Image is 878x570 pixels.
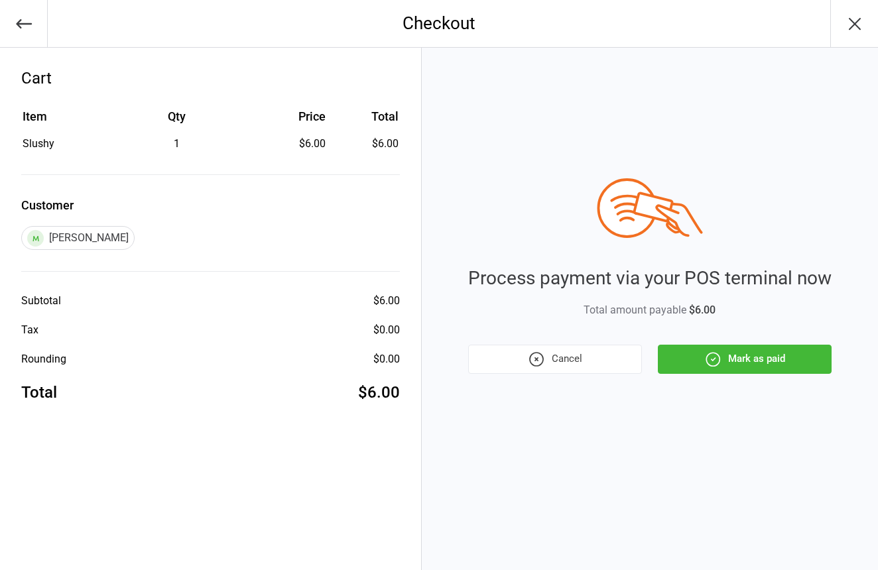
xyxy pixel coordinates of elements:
[21,380,57,404] div: Total
[21,351,66,367] div: Rounding
[689,304,716,316] span: $6.00
[373,351,400,367] div: $0.00
[468,302,832,318] div: Total amount payable
[23,137,54,150] span: Slushy
[358,380,400,404] div: $6.00
[21,293,61,309] div: Subtotal
[658,345,832,374] button: Mark as paid
[252,107,326,125] div: Price
[103,107,251,135] th: Qty
[103,136,251,152] div: 1
[373,322,400,338] div: $0.00
[21,66,400,90] div: Cart
[468,345,642,374] button: Cancel
[23,107,101,135] th: Item
[468,264,832,292] div: Process payment via your POS terminal now
[252,136,326,152] div: $6.00
[21,226,135,250] div: [PERSON_NAME]
[331,136,399,152] td: $6.00
[373,293,400,309] div: $6.00
[21,322,38,338] div: Tax
[331,107,399,135] th: Total
[21,196,400,214] label: Customer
